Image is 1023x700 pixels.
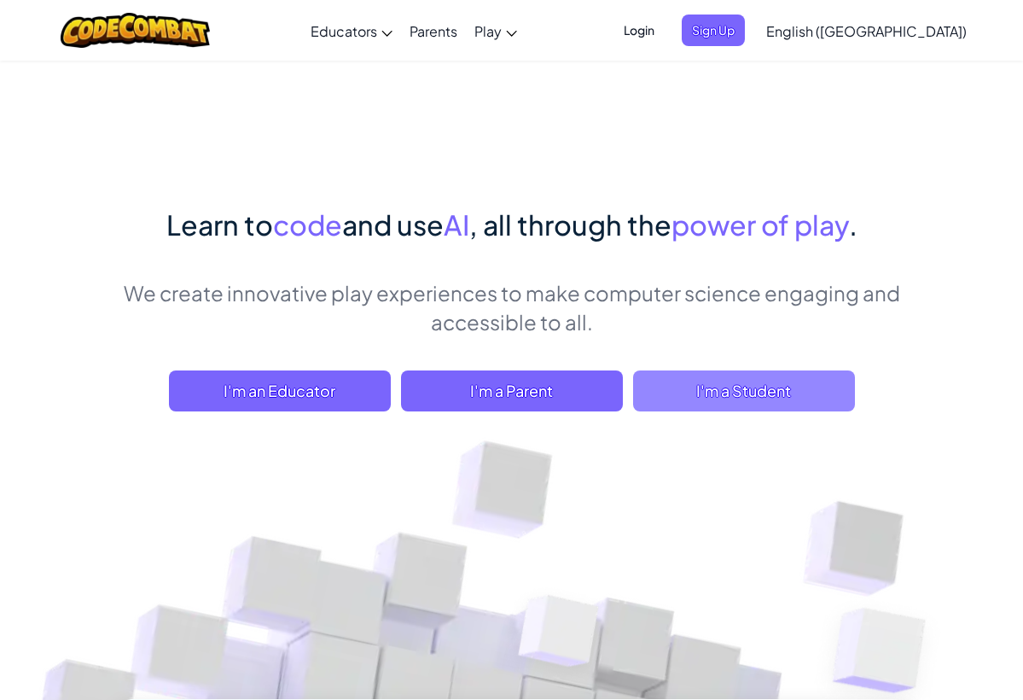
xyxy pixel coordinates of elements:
[466,8,526,54] a: Play
[61,13,210,48] img: CodeCombat logo
[758,8,975,54] a: English ([GEOGRAPHIC_DATA])
[169,370,391,411] a: I'm an Educator
[111,278,913,336] p: We create innovative play experiences to make computer science engaging and accessible to all.
[633,370,855,411] button: I'm a Student
[682,15,745,46] button: Sign Up
[166,207,273,242] span: Learn to
[766,22,967,40] span: English ([GEOGRAPHIC_DATA])
[469,207,671,242] span: , all through the
[444,207,469,242] span: AI
[342,207,444,242] span: and use
[849,207,857,242] span: .
[311,22,377,40] span: Educators
[302,8,401,54] a: Educators
[401,8,466,54] a: Parents
[474,22,502,40] span: Play
[613,15,665,46] button: Login
[273,207,342,242] span: code
[401,370,623,411] a: I'm a Parent
[671,207,849,242] span: power of play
